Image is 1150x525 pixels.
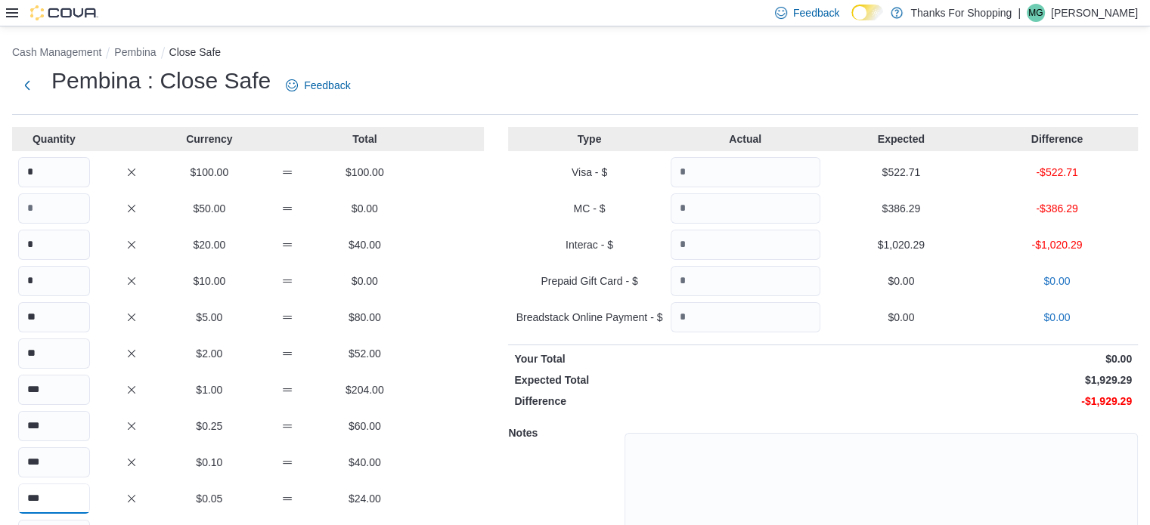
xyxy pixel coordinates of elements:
[826,310,976,325] p: $0.00
[910,4,1012,22] p: Thanks For Shopping
[18,338,90,369] input: Quantity
[173,165,245,180] p: $100.00
[329,165,401,180] p: $100.00
[18,230,90,260] input: Quantity
[514,165,664,180] p: Visa - $
[329,201,401,216] p: $0.00
[671,230,820,260] input: Quantity
[514,394,820,409] p: Difference
[793,5,839,20] span: Feedback
[173,273,245,289] p: $10.00
[18,193,90,224] input: Quantity
[304,78,350,93] span: Feedback
[18,483,90,514] input: Quantity
[280,70,356,100] a: Feedback
[18,157,90,187] input: Quantity
[114,46,156,58] button: Pembina
[173,346,245,361] p: $2.00
[851,5,883,20] input: Dark Mode
[514,310,664,325] p: Breadstack Online Payment - $
[982,273,1132,289] p: $0.00
[169,46,221,58] button: Close Safe
[18,266,90,296] input: Quantity
[329,131,401,147] p: Total
[18,447,90,477] input: Quantity
[173,418,245,434] p: $0.25
[851,20,852,21] span: Dark Mode
[671,266,820,296] input: Quantity
[1051,4,1138,22] p: [PERSON_NAME]
[51,66,271,96] h1: Pembina : Close Safe
[1028,4,1043,22] span: MG
[826,237,976,252] p: $1,020.29
[329,382,401,397] p: $204.00
[826,165,976,180] p: $522.71
[826,273,976,289] p: $0.00
[18,375,90,405] input: Quantity
[671,193,820,224] input: Quantity
[329,418,401,434] p: $60.00
[826,394,1132,409] p: -$1,929.29
[18,302,90,332] input: Quantity
[173,491,245,506] p: $0.05
[18,411,90,441] input: Quantity
[173,382,245,397] p: $1.00
[329,455,401,470] p: $40.00
[329,491,401,506] p: $24.00
[1027,4,1045,22] div: Mac Gillis
[982,310,1132,325] p: $0.00
[514,131,664,147] p: Type
[173,310,245,325] p: $5.00
[329,346,401,361] p: $52.00
[173,131,245,147] p: Currency
[826,131,976,147] p: Expected
[982,237,1132,252] p: -$1,020.29
[514,201,664,216] p: MC - $
[826,372,1132,388] p: $1,929.29
[18,131,90,147] p: Quantity
[826,201,976,216] p: $386.29
[12,46,101,58] button: Cash Management
[982,165,1132,180] p: -$522.71
[514,273,664,289] p: Prepaid Gift Card - $
[329,310,401,325] p: $80.00
[508,418,621,448] h5: Notes
[173,455,245,470] p: $0.10
[671,302,820,332] input: Quantity
[12,70,42,100] button: Next
[30,5,98,20] img: Cova
[173,201,245,216] p: $50.00
[1018,4,1021,22] p: |
[671,157,820,187] input: Quantity
[982,201,1132,216] p: -$386.29
[329,273,401,289] p: $0.00
[982,131,1132,147] p: Difference
[826,351,1132,366] p: $0.00
[514,351,820,366] p: Your Total
[12,45,1138,63] nav: An example of EuiBreadcrumbs
[514,372,820,388] p: Expected Total
[514,237,664,252] p: Interac - $
[173,237,245,252] p: $20.00
[329,237,401,252] p: $40.00
[671,131,820,147] p: Actual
